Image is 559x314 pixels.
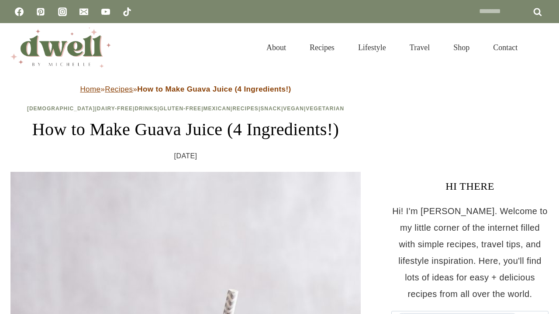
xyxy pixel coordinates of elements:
[298,32,346,63] a: Recipes
[32,3,49,20] a: Pinterest
[306,106,344,112] a: Vegetarian
[203,106,230,112] a: Mexican
[391,178,549,194] h3: HI THERE
[27,106,344,112] span: | | | | | | | |
[97,3,114,20] a: YouTube
[10,27,111,68] img: DWELL by michelle
[159,106,201,112] a: Gluten-Free
[481,32,529,63] a: Contact
[80,85,291,93] span: » »
[174,150,197,163] time: [DATE]
[137,85,291,93] strong: How to Make Guava Juice (4 Ingredients!)
[255,32,298,63] a: About
[54,3,71,20] a: Instagram
[398,32,442,63] a: Travel
[534,40,549,55] button: View Search Form
[10,116,361,143] h1: How to Make Guava Juice (4 Ingredients!)
[10,3,28,20] a: Facebook
[75,3,93,20] a: Email
[232,106,259,112] a: Recipes
[346,32,398,63] a: Lifestyle
[105,85,133,93] a: Recipes
[118,3,136,20] a: TikTok
[442,32,481,63] a: Shop
[27,106,95,112] a: [DEMOGRAPHIC_DATA]
[97,106,133,112] a: Dairy-Free
[135,106,157,112] a: Drinks
[283,106,304,112] a: Vegan
[255,32,529,63] nav: Primary Navigation
[391,203,549,302] p: Hi! I'm [PERSON_NAME]. Welcome to my little corner of the internet filled with simple recipes, tr...
[260,106,281,112] a: Snack
[80,85,100,93] a: Home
